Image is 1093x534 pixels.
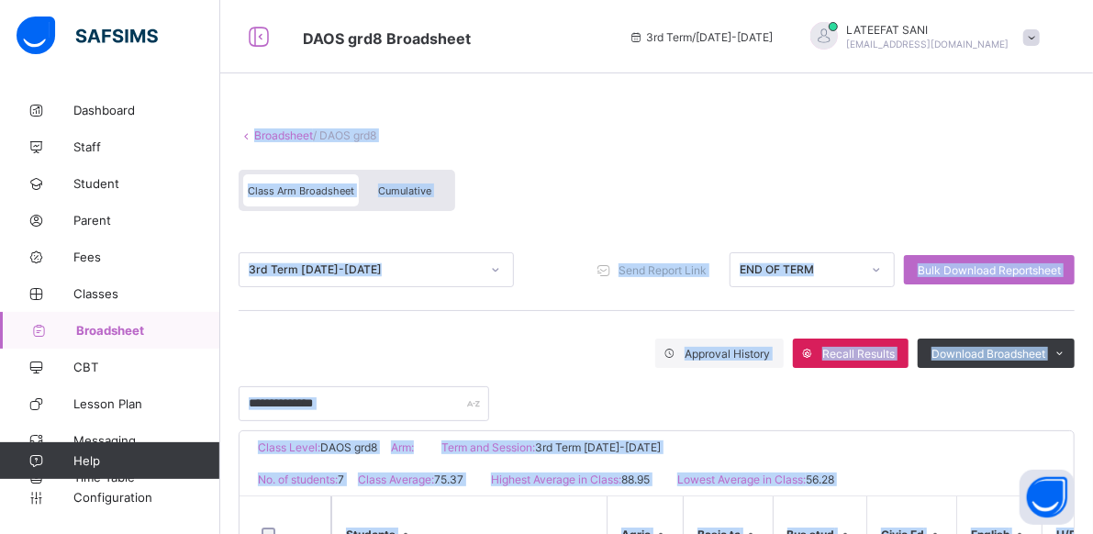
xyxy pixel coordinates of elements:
[792,22,1049,52] div: LATEEFATSANI
[391,440,414,454] span: Arm:
[313,128,376,142] span: / DAOS grd8
[248,184,354,197] span: Class Arm Broadsheet
[258,440,320,454] span: Class Level:
[73,490,219,505] span: Configuration
[535,440,661,454] span: 3rd Term [DATE]-[DATE]
[73,139,220,154] span: Staff
[73,103,220,117] span: Dashboard
[847,39,1009,50] span: [EMAIL_ADDRESS][DOMAIN_NAME]
[73,453,219,468] span: Help
[73,396,220,411] span: Lesson Plan
[441,440,535,454] span: Term and Session:
[629,30,774,44] span: session/term information
[76,323,220,338] span: Broadsheet
[806,473,834,486] span: 56.28
[254,128,313,142] a: Broadsheet
[73,250,220,264] span: Fees
[918,263,1061,277] span: Bulk Download Reportsheet
[303,29,471,48] span: Class Arm Broadsheet
[491,473,621,486] span: Highest Average in Class:
[621,473,650,486] span: 88.95
[73,213,220,228] span: Parent
[73,286,220,301] span: Classes
[847,23,1009,37] span: LATEEFAT SANI
[822,347,895,361] span: Recall Results
[378,184,431,197] span: Cumulative
[73,433,220,448] span: Messaging
[358,473,434,486] span: Class Average:
[73,176,220,191] span: Student
[619,263,707,277] span: Send Report Link
[17,17,158,55] img: safsims
[740,263,861,277] div: END OF TERM
[338,473,344,486] span: 7
[249,263,480,277] div: 3rd Term [DATE]-[DATE]
[73,360,220,374] span: CBT
[434,473,463,486] span: 75.37
[1020,470,1075,525] button: Open asap
[685,347,770,361] span: Approval History
[677,473,806,486] span: Lowest Average in Class:
[320,440,377,454] span: DAOS grd8
[258,473,338,486] span: No. of students:
[931,347,1045,361] span: Download Broadsheet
